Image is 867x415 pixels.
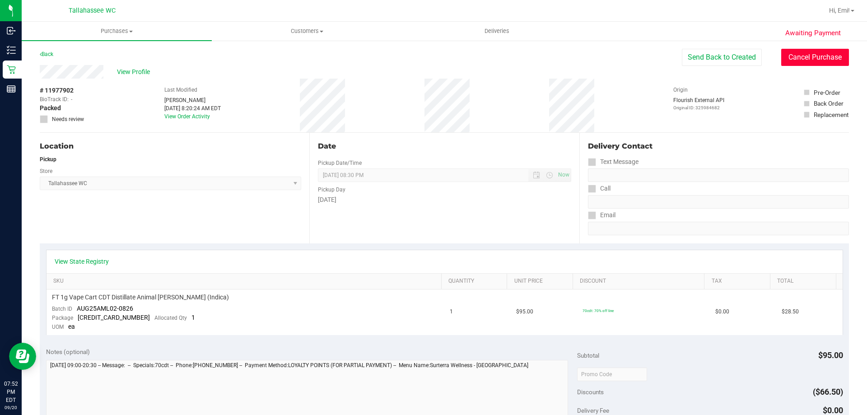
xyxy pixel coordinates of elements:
[212,27,401,35] span: Customers
[77,305,133,312] span: AUG25AML02-0826
[516,308,533,316] span: $95.00
[117,67,153,77] span: View Profile
[55,257,109,266] a: View State Registry
[673,96,724,111] div: Flourish External API
[402,22,592,41] a: Deliveries
[154,315,187,321] span: Allocated Qty
[68,323,75,330] span: ea
[40,86,74,95] span: # 11977902
[682,49,762,66] button: Send Back to Created
[164,104,221,112] div: [DATE] 8:20:24 AM EDT
[22,27,212,35] span: Purchases
[40,95,69,103] span: BioTrack ID:
[514,278,569,285] a: Unit Price
[318,186,345,194] label: Pickup Day
[53,278,438,285] a: SKU
[4,404,18,411] p: 09/20
[814,88,840,97] div: Pre-Order
[7,46,16,55] inline-svg: Inventory
[814,99,844,108] div: Back Order
[588,209,615,222] label: Email
[782,308,799,316] span: $28.50
[777,278,832,285] a: Total
[829,7,850,14] span: Hi, Emi!
[588,168,849,182] input: Format: (999) 999-9999
[46,348,90,355] span: Notes (optional)
[673,86,688,94] label: Origin
[813,387,843,396] span: ($66.50)
[40,51,53,57] a: Back
[577,352,599,359] span: Subtotal
[472,27,522,35] span: Deliveries
[448,278,503,285] a: Quantity
[318,195,571,205] div: [DATE]
[52,115,84,123] span: Needs review
[450,308,453,316] span: 1
[40,141,301,152] div: Location
[71,95,72,103] span: -
[577,384,604,400] span: Discounts
[583,308,614,313] span: 70cdt: 70% off line
[52,306,72,312] span: Batch ID
[164,113,210,120] a: View Order Activity
[781,49,849,66] button: Cancel Purchase
[212,22,402,41] a: Customers
[164,96,221,104] div: [PERSON_NAME]
[22,22,212,41] a: Purchases
[52,315,73,321] span: Package
[40,156,56,163] strong: Pickup
[164,86,197,94] label: Last Modified
[673,104,724,111] p: Original ID: 325984682
[9,343,36,370] iframe: Resource center
[588,155,639,168] label: Text Message
[823,406,843,415] span: $0.00
[7,65,16,74] inline-svg: Retail
[814,110,848,119] div: Replacement
[52,293,229,302] span: FT 1g Vape Cart CDT Distillate Animal [PERSON_NAME] (Indica)
[588,141,849,152] div: Delivery Contact
[580,278,701,285] a: Discount
[785,28,841,38] span: Awaiting Payment
[191,314,195,321] span: 1
[40,103,61,113] span: Packed
[818,350,843,360] span: $95.00
[588,195,849,209] input: Format: (999) 999-9999
[318,141,571,152] div: Date
[40,167,52,175] label: Store
[69,7,116,14] span: Tallahassee WC
[715,308,729,316] span: $0.00
[52,324,64,330] span: UOM
[4,380,18,404] p: 07:52 PM EDT
[7,84,16,93] inline-svg: Reports
[712,278,767,285] a: Tax
[7,26,16,35] inline-svg: Inbound
[577,407,609,414] span: Delivery Fee
[318,159,362,167] label: Pickup Date/Time
[78,314,150,321] span: [CREDIT_CARD_NUMBER]
[577,368,647,381] input: Promo Code
[588,182,611,195] label: Call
